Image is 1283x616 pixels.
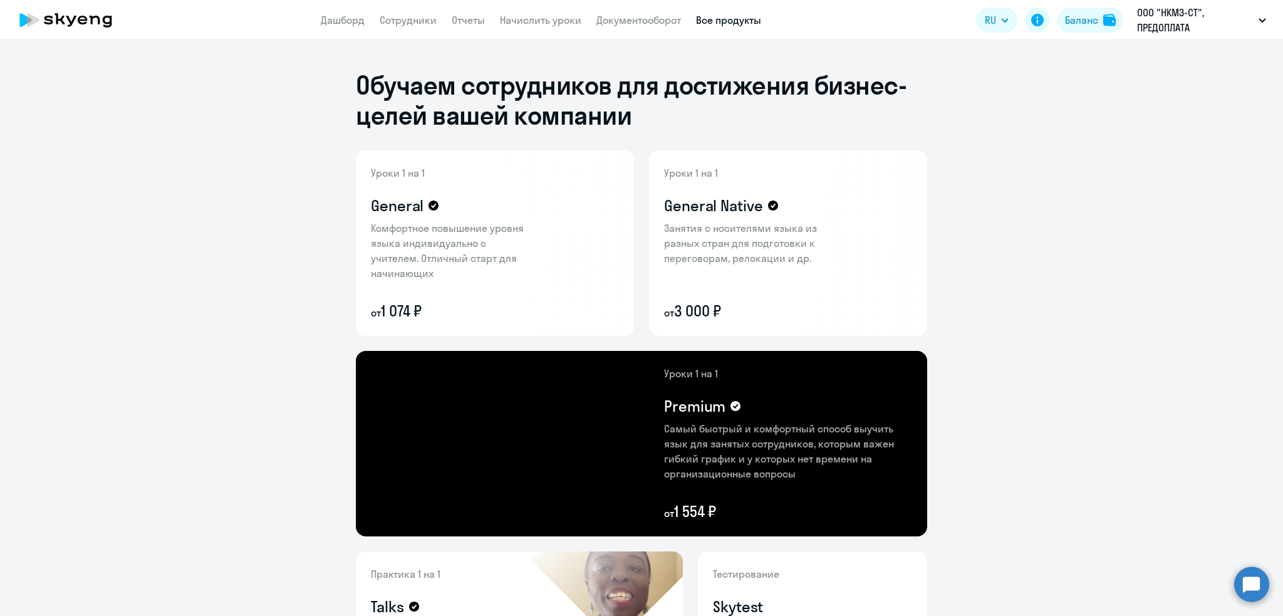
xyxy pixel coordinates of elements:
p: Уроки 1 на 1 [664,366,912,381]
img: balance [1103,14,1116,26]
p: ООО "НКМЗ-СТ", ПРЕДОПЛАТА [1137,5,1254,35]
a: Все продукты [696,14,761,26]
h4: Premium [664,396,725,416]
span: RU [985,13,996,28]
img: premium-content-bg.png [490,351,927,536]
div: Баланс [1065,13,1098,28]
a: Начислить уроки [500,14,581,26]
button: ООО "НКМЗ-СТ", ПРЕДОПЛАТА [1131,5,1272,35]
a: Дашборд [321,14,365,26]
p: Самый быстрый и комфортный способ выучить язык для занятых сотрудников, которым важен гибкий граф... [664,421,912,481]
h4: General [371,196,423,216]
button: Балансbalance [1057,8,1123,33]
h4: General Native [664,196,763,216]
p: Практика 1 на 1 [371,566,546,582]
p: 1 554 ₽ [664,501,912,521]
p: Уроки 1 на 1 [371,165,534,180]
small: от [664,507,674,519]
h1: Обучаем сотрудников для достижения бизнес-целей вашей компании [356,70,927,130]
img: general-native-content-bg.png [649,150,846,336]
p: 3 000 ₽ [664,301,827,321]
p: Тестирование [713,566,912,582]
a: Отчеты [452,14,485,26]
p: Уроки 1 на 1 [664,165,827,180]
small: от [371,306,381,319]
img: general-content-bg.png [356,150,544,336]
a: Сотрудники [380,14,437,26]
small: от [664,306,674,319]
p: Занятия с носителями языка из разных стран для подготовки к переговорам, релокации и др. [664,221,827,266]
p: 1 074 ₽ [371,301,534,321]
p: Комфортное повышение уровня языка индивидуально с учителем. Отличный старт для начинающих [371,221,534,281]
a: Документооборот [596,14,681,26]
button: RU [976,8,1017,33]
